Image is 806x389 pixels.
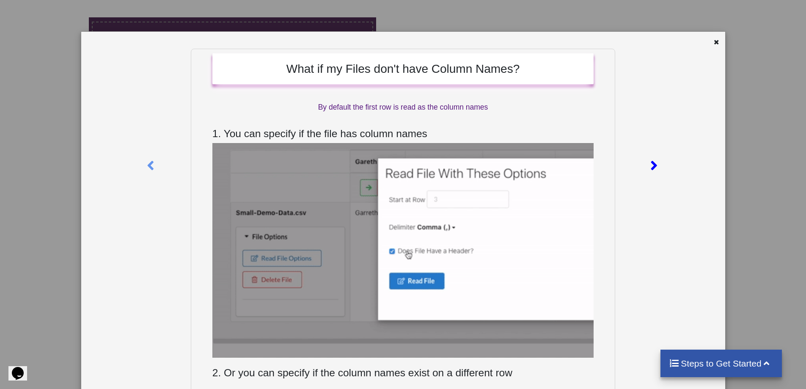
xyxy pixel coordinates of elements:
p: By default the first row is read as the column names [212,102,594,113]
h2: What if my Files don't have Column Names? [221,62,585,76]
h3: 2. Or you can specify if the column names exist on a different row [212,367,594,379]
h3: 1. You can specify if the file has column names [212,127,594,140]
iframe: chat widget [8,355,36,381]
img: append no column names [212,143,594,358]
h4: Steps to Get Started [669,358,773,369]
